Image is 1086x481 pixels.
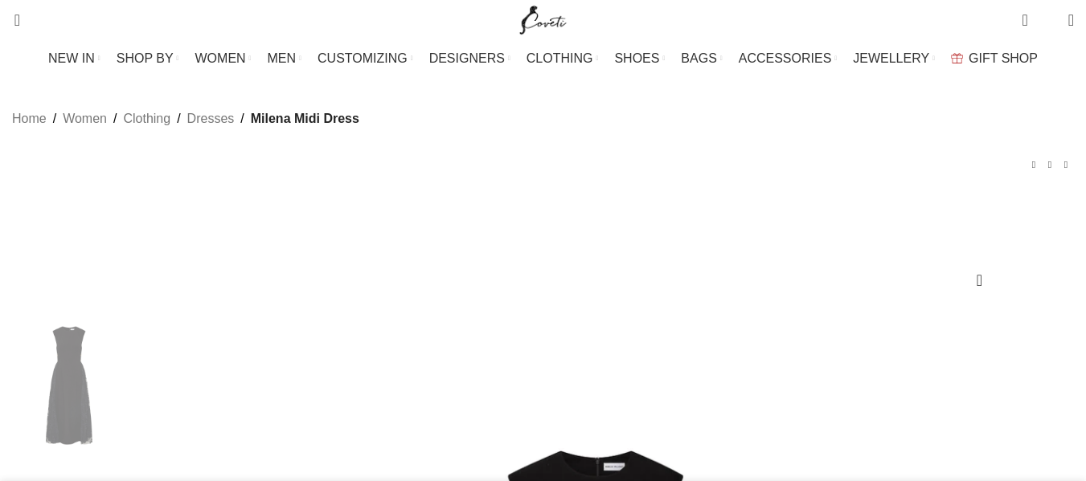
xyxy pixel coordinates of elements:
a: CLOTHING [527,43,599,75]
a: JEWELLERY [853,43,935,75]
a: CUSTOMIZING [318,43,413,75]
span: CLOTHING [527,51,593,66]
span: MEN [268,51,297,66]
a: GIFT SHOP [951,43,1038,75]
span: CUSTOMIZING [318,51,408,66]
a: WOMEN [195,43,252,75]
span: BAGS [681,51,716,66]
div: Main navigation [4,43,1082,75]
a: Dresses [187,108,235,129]
span: 0 [1043,16,1055,28]
span: DESIGNERS [429,51,505,66]
div: My Wishlist [1040,4,1056,36]
a: 0 [1014,4,1035,36]
a: MEN [268,43,301,75]
a: SHOP BY [117,43,179,75]
img: GiftBag [951,53,963,63]
span: GIFT SHOP [969,51,1038,66]
a: BAGS [681,43,722,75]
a: Previous product [1026,157,1042,173]
a: Clothing [123,108,170,129]
a: ACCESSORIES [739,43,838,75]
a: DESIGNERS [429,43,510,75]
span: WOMEN [195,51,246,66]
a: Site logo [516,12,570,26]
a: Women [63,108,107,129]
a: NEW IN [48,43,100,75]
a: SHOES [614,43,665,75]
span: JEWELLERY [853,51,929,66]
nav: Breadcrumb [12,108,359,129]
span: SHOP BY [117,51,174,66]
a: Home [12,108,47,129]
span: ACCESSORIES [739,51,832,66]
img: Rebecca Vallance Black Dresses The Milena Midi Dress in black radiates timeless elegance with its... [20,298,118,473]
a: Next product [1058,157,1074,173]
span: SHOES [614,51,659,66]
span: 0 [1023,8,1035,20]
span: Milena Midi Dress [251,108,359,129]
span: NEW IN [48,51,95,66]
a: Search [4,4,20,36]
